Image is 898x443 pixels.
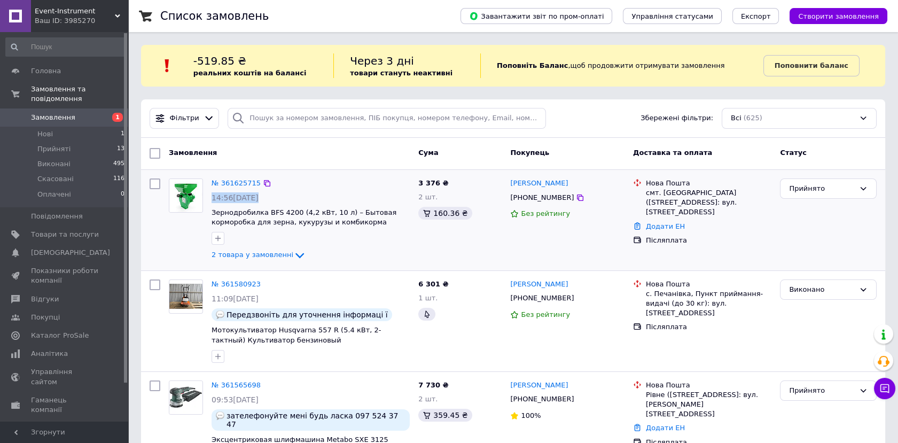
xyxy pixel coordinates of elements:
span: Створити замовлення [798,12,879,20]
span: 6 301 ₴ [418,280,448,288]
span: Відгуки [31,294,59,304]
span: Всі [731,113,741,123]
a: [PERSON_NAME] [510,279,568,290]
span: Замовлення [169,149,217,157]
span: зателефонуйте мені будь ласка 097 524 37 47 [227,411,405,429]
a: [PERSON_NAME] [510,380,568,391]
span: -519.85 ₴ [193,55,246,67]
div: Прийнято [789,183,855,195]
span: Замовлення та повідомлення [31,84,128,104]
span: Управління статусами [631,12,713,20]
span: Виконані [37,159,71,169]
span: Замовлення [31,113,75,122]
b: товари стануть неактивні [350,69,452,77]
span: Доставка та оплата [633,149,712,157]
span: Повідомлення [31,212,83,221]
a: Створити замовлення [779,12,887,20]
span: Завантажити звіт по пром-оплаті [469,11,604,21]
span: Без рейтингу [521,310,570,318]
span: Скасовані [37,174,74,184]
span: Фільтри [170,113,199,123]
span: (625) [744,114,762,122]
b: реальних коштів на балансі [193,69,307,77]
div: Нова Пошта [646,380,771,390]
img: Фото товару [169,381,202,414]
span: 0 [121,190,124,199]
div: Нова Пошта [646,178,771,188]
a: Додати ЕН [646,222,685,230]
button: Завантажити звіт по пром-оплаті [460,8,612,24]
img: Фото товару [169,284,202,309]
h1: Список замовлень [160,10,269,22]
a: № 361580923 [212,280,261,288]
span: 1 [112,113,123,122]
div: Рівне ([STREET_ADDRESS]: вул. [PERSON_NAME][STREET_ADDRESS] [646,390,771,419]
span: 1 шт. [418,294,438,302]
a: 2 товара у замовленні [212,251,306,259]
div: , щоб продовжити отримувати замовлення [480,53,763,78]
b: Поповніть Баланс [497,61,568,69]
div: Післяплата [646,236,771,245]
span: 09:53[DATE] [212,395,259,404]
div: Виконано [789,284,855,296]
span: 2 товара у замовленні [212,251,293,259]
button: Експорт [732,8,779,24]
div: [PHONE_NUMBER] [508,392,576,406]
div: 160.36 ₴ [418,207,472,220]
span: Передзвоніть для уточнення інформаці ї [227,310,388,319]
div: смт. [GEOGRAPHIC_DATA] ([STREET_ADDRESS]: вул. [STREET_ADDRESS] [646,188,771,217]
a: № 361625715 [212,179,261,187]
div: Ваш ID: 3985270 [35,16,128,26]
input: Пошук [5,37,126,57]
button: Управління статусами [623,8,722,24]
div: 359.45 ₴ [418,409,472,422]
div: [PHONE_NUMBER] [508,291,576,305]
span: Покупці [31,313,60,322]
span: Головна [31,66,61,76]
div: Нова Пошта [646,279,771,289]
span: Через 3 дні [350,55,414,67]
input: Пошук за номером замовлення, ПІБ покупця, номером телефону, Email, номером накладної [228,108,546,129]
span: 100% [521,411,541,419]
span: Покупець [510,149,549,157]
span: Експорт [741,12,771,20]
a: Фото товару [169,178,203,213]
span: Cума [418,149,438,157]
span: Без рейтингу [521,209,570,217]
a: [PERSON_NAME] [510,178,568,189]
span: 2 шт. [418,193,438,201]
span: 13 [117,144,124,154]
span: 11:09[DATE] [212,294,259,303]
a: Зернодробилка BFS 4200 (4,2 кВт, 10 л) – Бытовая корморобка для зерна, кукурузы и комбикорма [212,208,396,227]
span: Гаманець компанії [31,395,99,415]
b: Поповнити баланс [775,61,848,69]
span: Прийняті [37,144,71,154]
img: Фото товару [169,179,202,212]
img: :speech_balloon: [216,310,224,319]
span: 3 376 ₴ [418,179,448,187]
span: Показники роботи компанії [31,266,99,285]
button: Чат з покупцем [874,378,895,399]
span: Аналітика [31,349,68,359]
span: 14:56[DATE] [212,193,259,202]
div: с. Печанівка, Пункт приймання-видачі (до 30 кг): вул. [STREET_ADDRESS] [646,289,771,318]
span: Товари та послуги [31,230,99,239]
a: Фото товару [169,380,203,415]
div: [PHONE_NUMBER] [508,191,576,205]
span: Каталог ProSale [31,331,89,340]
span: Управління сайтом [31,367,99,386]
div: Прийнято [789,385,855,397]
span: Статус [780,149,807,157]
a: Поповнити баланс [763,55,860,76]
img: :exclamation: [159,58,175,74]
span: Нові [37,129,53,139]
a: Мотокультиватор Husqvarna 557 R (5.4 кВт, 2-тактный) Культиватор бензиновый Хускварна_Гарантия 36... [212,326,381,354]
span: 495 [113,159,124,169]
div: Післяплата [646,322,771,332]
a: № 361565698 [212,381,261,389]
span: 2 шт. [418,395,438,403]
a: Фото товару [169,279,203,314]
span: 1 [121,129,124,139]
